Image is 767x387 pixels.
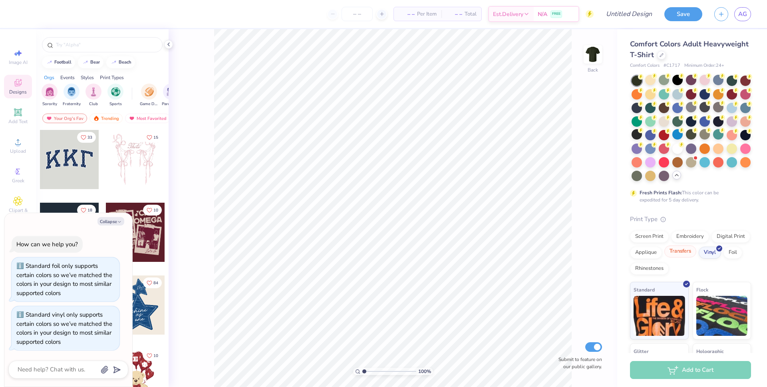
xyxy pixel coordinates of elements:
span: Est. Delivery [493,10,523,18]
span: Greek [12,178,24,184]
button: filter button [107,84,123,107]
span: AG [738,10,747,19]
span: 100 % [418,368,431,375]
button: filter button [42,84,58,107]
span: Designs [9,89,27,95]
img: Club Image [89,87,98,96]
span: Comfort Colors [630,62,660,69]
span: – – [399,10,415,18]
div: Rhinestones [630,263,669,275]
div: Standard foil only supports certain colors so we’ve matched the colors in your design to most sim... [16,262,112,297]
span: Add Text [8,118,28,125]
div: filter for Sorority [42,84,58,107]
div: filter for Club [85,84,101,107]
span: Upload [10,148,26,154]
span: 33 [87,136,92,140]
span: Club [89,101,98,107]
span: 84 [153,281,158,285]
span: Sports [109,101,122,107]
button: filter button [85,84,101,107]
div: filter for Game Day [140,84,158,107]
div: filter for Sports [107,84,123,107]
span: Image AI [9,59,28,66]
div: Screen Print [630,231,669,243]
div: How can we help you? [16,240,78,248]
div: Orgs [44,74,54,81]
div: Events [60,74,75,81]
div: This color can be expedited for 5 day delivery. [640,189,738,203]
div: filter for Parent's Weekend [162,84,180,107]
button: Like [143,277,162,288]
strong: Fresh Prints Flash: [640,190,682,196]
div: beach [119,60,131,64]
img: trending.gif [93,116,99,121]
img: Standard [634,296,685,336]
button: filter button [63,84,81,107]
button: filter button [162,84,180,107]
button: Save [664,7,702,21]
span: Sorority [42,101,57,107]
span: 18 [87,208,92,212]
span: Minimum Order: 24 + [684,62,724,69]
div: Print Types [100,74,124,81]
div: Your Org's Fav [42,114,87,123]
img: most_fav.gif [129,116,135,121]
span: Total [465,10,477,18]
div: Print Type [630,215,751,224]
span: Standard [634,285,655,294]
a: AG [734,7,751,21]
span: Per Item [417,10,437,18]
div: Most Favorited [125,114,170,123]
img: Back [585,46,601,62]
span: Fraternity [63,101,81,107]
span: 15 [153,136,158,140]
span: # C1717 [664,62,680,69]
span: Comfort Colors Adult Heavyweight T-Shirt [630,39,749,60]
button: beach [106,56,135,68]
span: Parent's Weekend [162,101,180,107]
div: Styles [81,74,94,81]
button: filter button [140,84,158,107]
span: N/A [538,10,547,18]
span: Game Day [140,101,158,107]
span: Clipart & logos [4,207,32,220]
img: Fraternity Image [67,87,76,96]
img: trend_line.gif [82,60,89,65]
button: bear [78,56,103,68]
div: Foil [723,247,742,259]
div: football [54,60,72,64]
div: Back [588,66,598,74]
button: football [42,56,75,68]
span: FREE [552,11,560,17]
img: Sports Image [111,87,120,96]
div: Digital Print [711,231,750,243]
img: most_fav.gif [46,116,52,121]
span: 10 [153,208,158,212]
button: Like [143,350,162,361]
img: trend_line.gif [111,60,117,65]
input: Try "Alpha" [55,41,157,49]
span: Holographic [696,347,724,355]
button: Like [143,205,162,215]
div: Vinyl [699,247,721,259]
img: trend_line.gif [46,60,53,65]
div: Trending [89,114,123,123]
button: Like [143,132,162,143]
div: Transfers [664,245,696,257]
input: Untitled Design [600,6,658,22]
input: – – [342,7,373,21]
span: Flock [696,285,708,294]
div: Embroidery [671,231,709,243]
button: Like [77,132,96,143]
img: Sorority Image [45,87,54,96]
img: Game Day Image [145,87,154,96]
div: bear [90,60,100,64]
span: 10 [153,354,158,358]
img: Parent's Weekend Image [167,87,176,96]
span: – – [446,10,462,18]
button: Collapse [97,217,124,225]
span: Glitter [634,347,649,355]
label: Submit to feature on our public gallery. [554,356,602,370]
img: Flock [696,296,748,336]
button: Like [77,205,96,215]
